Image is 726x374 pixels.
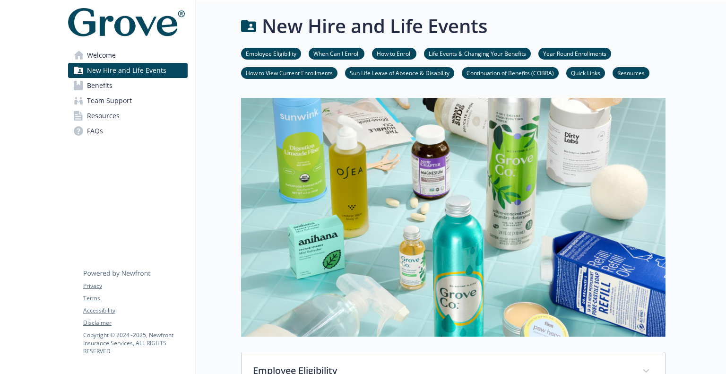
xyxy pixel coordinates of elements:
[241,98,665,337] img: new hire page banner
[83,319,187,327] a: Disclaimer
[68,108,188,123] a: Resources
[68,78,188,93] a: Benefits
[613,68,649,77] a: Resources
[68,93,188,108] a: Team Support
[262,12,487,40] h1: New Hire and Life Events
[87,78,112,93] span: Benefits
[538,49,611,58] a: Year Round Enrollments
[462,68,559,77] a: Continuation of Benefits (COBRA)
[83,282,187,290] a: Privacy
[83,294,187,303] a: Terms
[241,49,301,58] a: Employee Eligibility
[68,63,188,78] a: New Hire and Life Events
[87,48,116,63] span: Welcome
[68,123,188,139] a: FAQs
[83,306,187,315] a: Accessibility
[372,49,416,58] a: How to Enroll
[87,123,103,139] span: FAQs
[83,331,187,355] p: Copyright © 2024 - 2025 , Newfront Insurance Services, ALL RIGHTS RESERVED
[345,68,454,77] a: Sun Life Leave of Absence & Disability
[424,49,531,58] a: Life Events & Changing Your Benefits
[87,93,132,108] span: Team Support
[309,49,364,58] a: When Can I Enroll
[566,68,605,77] a: Quick Links
[241,68,337,77] a: How to View Current Enrollments
[87,108,120,123] span: Resources
[87,63,166,78] span: New Hire and Life Events
[68,48,188,63] a: Welcome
